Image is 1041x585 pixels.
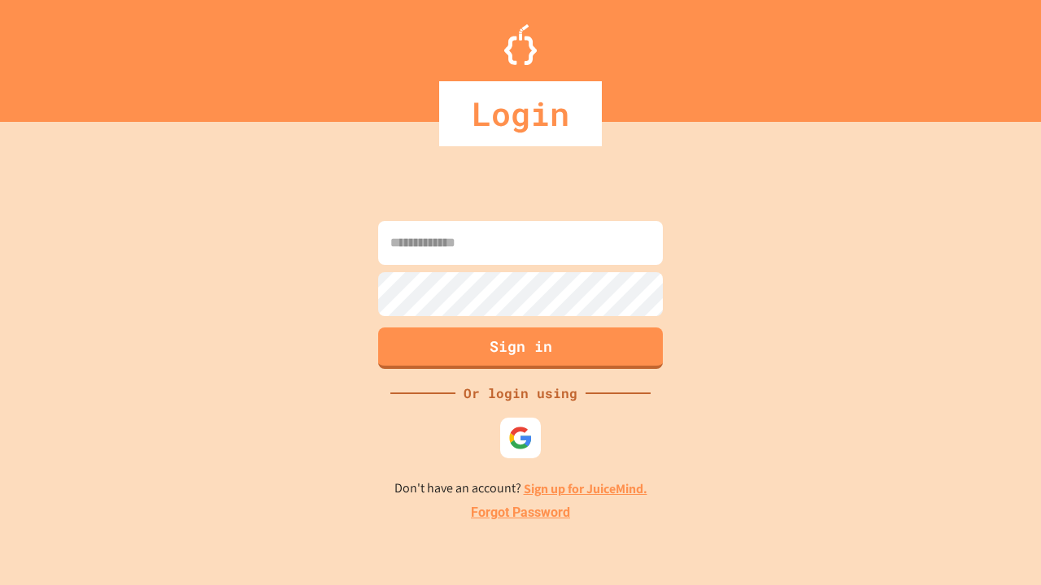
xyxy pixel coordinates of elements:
[504,24,537,65] img: Logo.svg
[524,480,647,497] a: Sign up for JuiceMind.
[378,327,663,369] button: Sign in
[455,383,586,403] div: Or login using
[471,503,570,522] a: Forgot Password
[439,81,602,146] div: Login
[394,479,647,499] p: Don't have an account?
[508,426,533,450] img: google-icon.svg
